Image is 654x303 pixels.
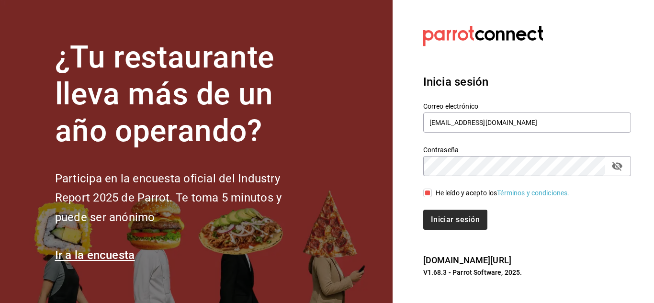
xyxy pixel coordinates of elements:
p: V1.68.3 - Parrot Software, 2025. [423,268,631,277]
button: Iniciar sesión [423,210,487,230]
label: Correo electrónico [423,103,631,110]
a: Términos y condiciones. [497,189,569,197]
button: passwordField [609,158,625,174]
div: He leído y acepto los [436,188,570,198]
a: Ir a la encuesta [55,248,135,262]
h2: Participa en la encuesta oficial del Industry Report 2025 de Parrot. Te toma 5 minutos y puede se... [55,169,314,227]
h1: ¿Tu restaurante lleva más de un año operando? [55,39,314,149]
a: [DOMAIN_NAME][URL] [423,255,511,265]
input: Ingresa tu correo electrónico [423,112,631,133]
h3: Inicia sesión [423,73,631,90]
label: Contraseña [423,146,631,153]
